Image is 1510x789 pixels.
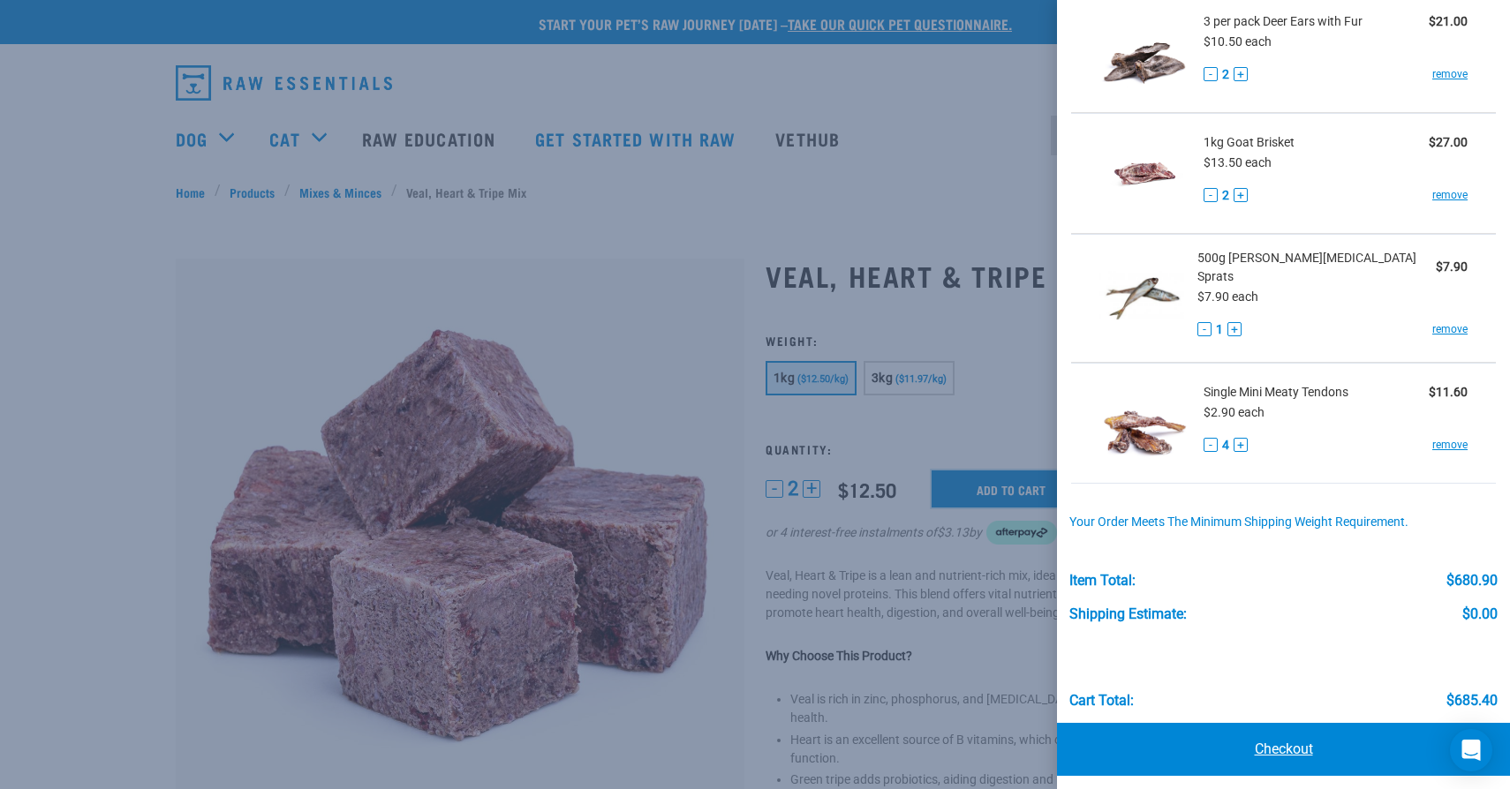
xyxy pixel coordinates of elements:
[1216,320,1223,339] span: 1
[1069,693,1134,709] div: Cart total:
[1099,378,1190,469] img: Mini Meaty Tendons
[1222,186,1229,205] span: 2
[1429,14,1468,28] strong: $21.00
[1204,12,1363,31] span: 3 per pack Deer Ears with Fur
[1446,693,1498,709] div: $685.40
[1450,729,1492,771] div: Open Intercom Messenger
[1234,67,1248,81] button: +
[1204,383,1348,402] span: Single Mini Meaty Tendons
[1099,7,1190,98] img: Deer Ears with Fur
[1429,385,1468,399] strong: $11.60
[1204,405,1265,419] span: $2.90 each
[1069,573,1136,589] div: Item Total:
[1432,321,1468,337] a: remove
[1432,437,1468,453] a: remove
[1099,128,1190,219] img: Goat Brisket
[1197,289,1258,304] span: $7.90 each
[1234,438,1248,452] button: +
[1057,723,1510,776] a: Checkout
[1204,133,1295,152] span: 1kg Goat Brisket
[1204,34,1272,49] span: $10.50 each
[1436,259,1468,274] strong: $7.90
[1432,187,1468,203] a: remove
[1069,606,1187,622] div: Shipping Estimate:
[1069,515,1499,530] div: Your order meets the minimum shipping weight requirement.
[1429,135,1468,149] strong: $27.00
[1432,66,1468,82] a: remove
[1462,606,1498,622] div: $0.00
[1204,155,1272,169] span: $13.50 each
[1204,67,1218,81] button: -
[1227,322,1242,336] button: +
[1197,322,1212,336] button: -
[1222,436,1229,455] span: 4
[1197,249,1436,286] span: 500g [PERSON_NAME][MEDICAL_DATA] Sprats
[1204,438,1218,452] button: -
[1222,65,1229,84] span: 2
[1446,573,1498,589] div: $680.90
[1099,249,1184,340] img: Jack Mackerel Sprats
[1204,188,1218,202] button: -
[1234,188,1248,202] button: +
